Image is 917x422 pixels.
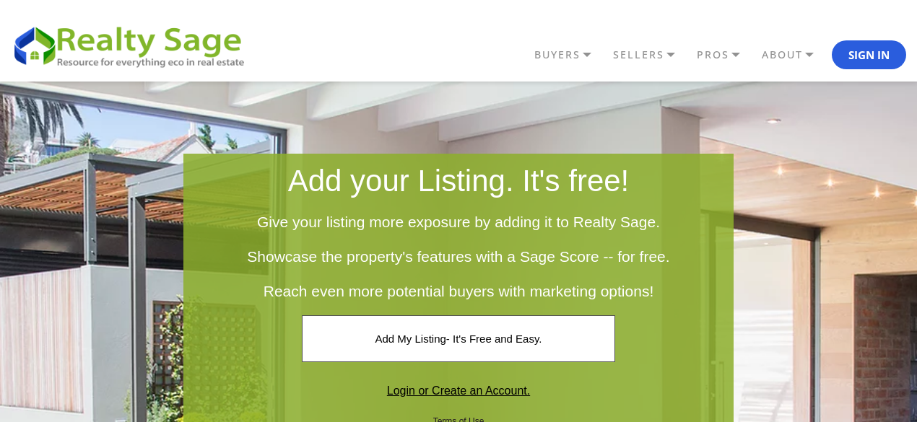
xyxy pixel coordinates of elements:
[302,315,614,362] a: Add My Listing- It's Free and Easy.
[315,368,602,413] a: Login or Create an Account.
[209,284,708,299] p: Reach even more potential buyers with marketing options!
[209,154,708,208] p: Add your Listing. It's free!
[11,22,256,69] img: REALTY SAGE
[609,43,693,67] a: SELLERS
[209,215,708,244] p: Give your listing more exposure by adding it to Realty Sage.
[209,250,708,278] p: Showcase the property's features with a Sage Score -- for free.
[531,43,609,67] a: BUYERS
[693,43,758,67] a: PROS
[758,43,832,67] a: ABOUT
[832,40,906,69] button: Sign In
